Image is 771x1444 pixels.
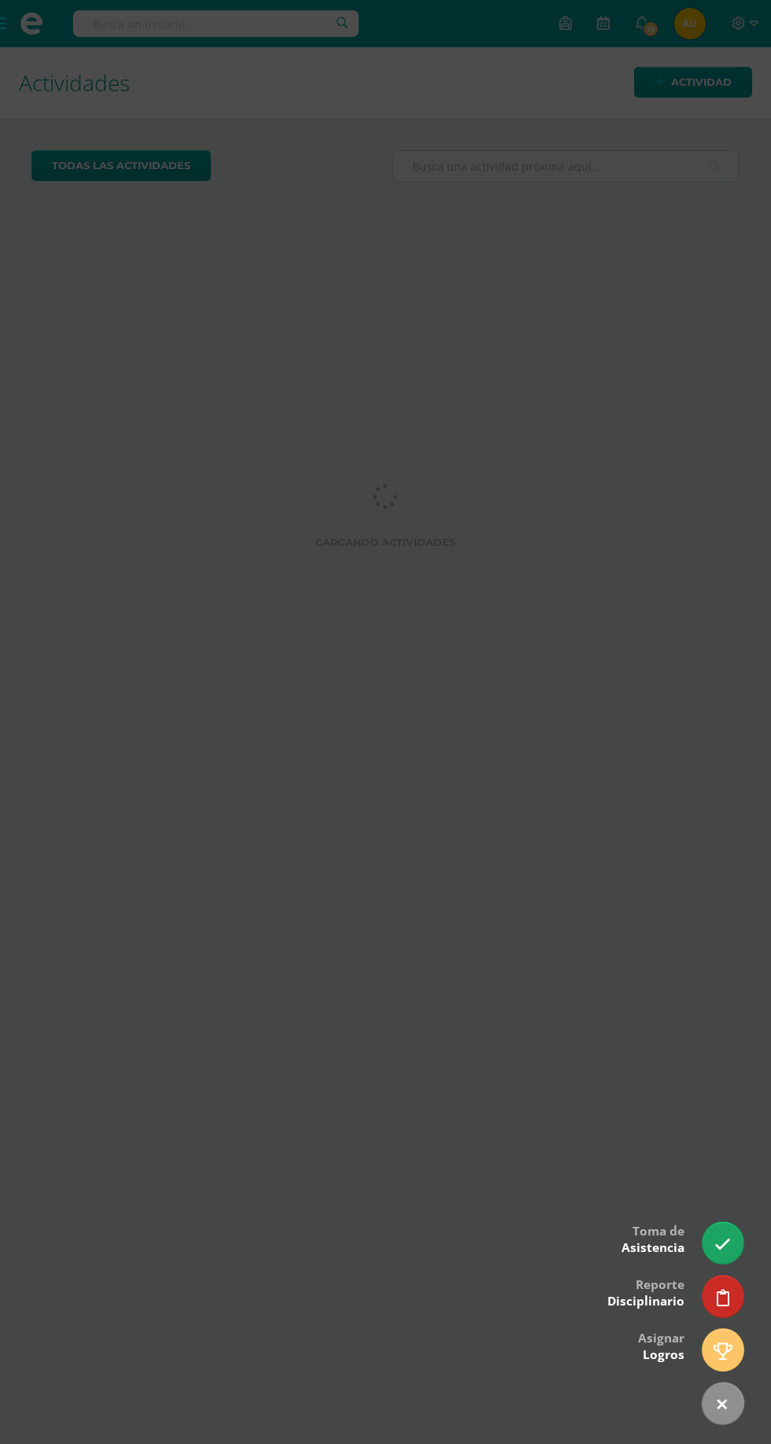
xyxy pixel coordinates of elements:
span: Logros [643,1346,684,1363]
div: Reporte [607,1266,684,1317]
div: Asignar [638,1320,684,1371]
div: Toma de [622,1213,684,1264]
span: Asistencia [622,1239,684,1256]
span: Disciplinario [607,1293,684,1309]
